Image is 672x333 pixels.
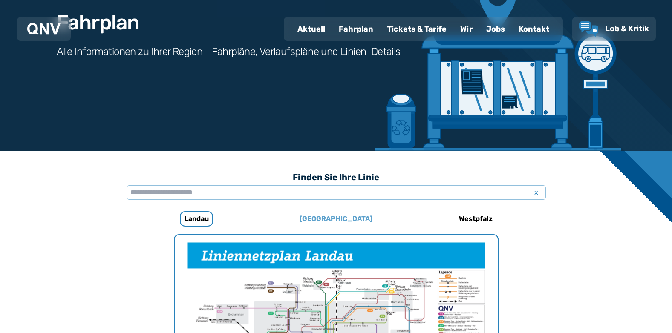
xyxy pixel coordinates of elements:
[57,45,401,58] h3: Alle Informationen zu Ihrer Region - Fahrpläne, Verlaufspläne und Linien-Details
[140,209,253,229] a: Landau
[380,18,453,40] a: Tickets & Tarife
[291,18,332,40] a: Aktuell
[456,212,496,226] h6: Westpfalz
[512,18,556,40] a: Kontakt
[296,212,376,226] h6: [GEOGRAPHIC_DATA]
[332,18,380,40] a: Fahrplan
[180,211,213,227] h6: Landau
[479,18,512,40] a: Jobs
[605,24,649,33] span: Lob & Kritik
[579,21,649,37] a: Lob & Kritik
[419,209,533,229] a: Westpfalz
[27,23,61,35] img: QNV Logo
[27,20,61,37] a: QNV Logo
[453,18,479,40] a: Wir
[280,209,393,229] a: [GEOGRAPHIC_DATA]
[57,12,139,33] h1: Fahrplan
[531,187,542,198] span: x
[127,168,546,187] h3: Finden Sie Ihre Linie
